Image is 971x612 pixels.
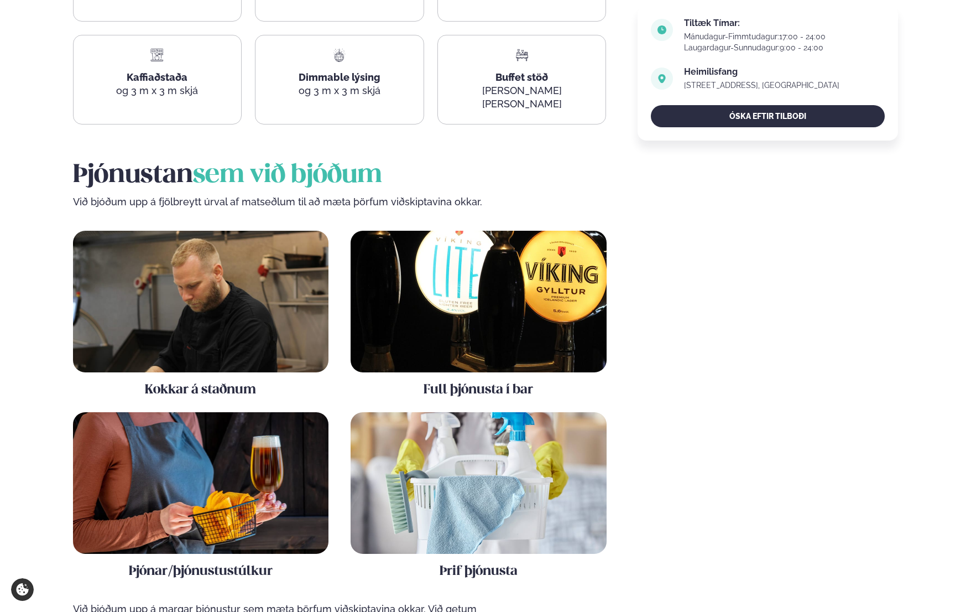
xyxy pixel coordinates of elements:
span: Laugardagur-Sunnudagur: [684,43,780,52]
h2: Þjónustan [73,160,607,191]
a: Cookie settings [11,578,34,601]
span: Tiltæk Tímar: [684,18,740,28]
span: 17:00 - 24:00 [684,32,826,41]
span: Heimilisfang [684,66,738,77]
h5: Þrif þjónusta [351,563,607,580]
p: [PERSON_NAME] [PERSON_NAME] [447,84,597,111]
p: [STREET_ADDRESS], [GEOGRAPHIC_DATA] [684,81,885,90]
span: Þjónar/þjónustustúlkur [129,565,273,578]
h5: Buffet stöð [495,71,548,84]
span: Mánudagur-Fimmtudagur: [684,32,779,41]
img: image alt [351,412,607,554]
p: og 3 m x 3 m skjá [116,84,198,97]
img: image alt [73,412,329,554]
h5: Dimmable lýsing [299,71,380,84]
img: image alt [651,68,673,90]
img: image alt [515,49,529,61]
img: image alt [351,231,607,372]
span: Við bjóðum upp á fjölbreytt úrval af matseðlum til að mæta þörfum viðskiptavina okkar. [73,196,482,208]
a: Óska eftir tilboði [651,105,885,127]
span: 9:00 - 24:00 [684,43,823,52]
img: image alt [150,49,164,61]
img: image alt [73,231,329,372]
img: image alt [651,19,673,41]
h5: Kokkar á staðnum [73,381,329,399]
h5: Kaffiaðstaða [127,71,187,84]
h5: Full þjónusta í bar [351,381,607,399]
span: sem við bjóðum [193,163,382,188]
p: og 3 m x 3 m skjá [299,84,380,97]
img: image alt [333,49,346,62]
